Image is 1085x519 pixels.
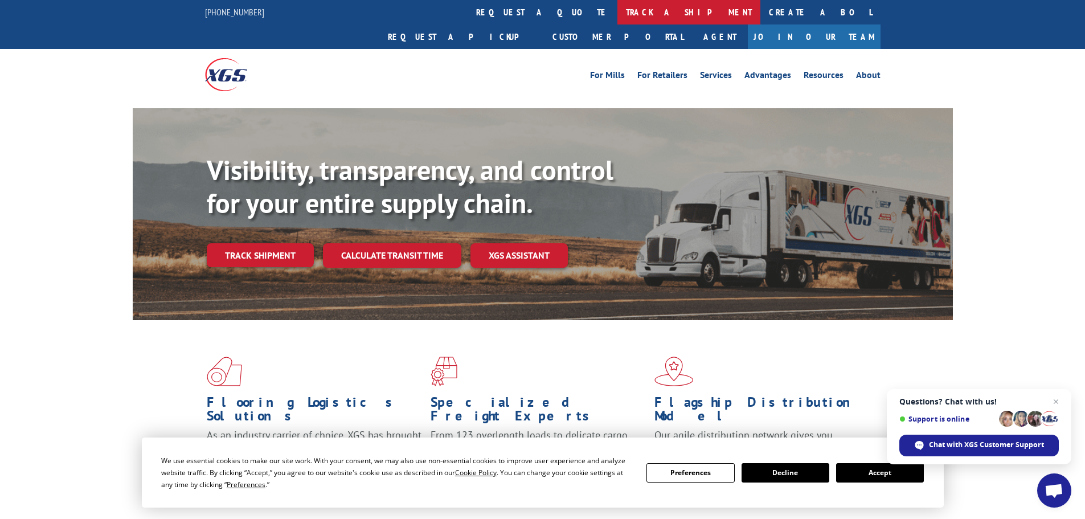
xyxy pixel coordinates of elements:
p: From 123 overlength loads to delicate cargo, our experienced staff knows the best way to move you... [431,428,646,479]
h1: Specialized Freight Experts [431,395,646,428]
a: For Mills [590,71,625,83]
div: Cookie Consent Prompt [142,438,944,508]
span: Questions? Chat with us! [899,397,1059,406]
img: xgs-icon-total-supply-chain-intelligence-red [207,357,242,386]
span: As an industry carrier of choice, XGS has brought innovation and dedication to flooring logistics... [207,428,421,469]
span: Close chat [1049,395,1063,408]
a: XGS ASSISTANT [470,243,568,268]
a: Join Our Team [748,24,881,49]
a: Calculate transit time [323,243,461,268]
a: Request a pickup [379,24,544,49]
b: Visibility, transparency, and control for your entire supply chain. [207,152,613,220]
img: xgs-icon-flagship-distribution-model-red [654,357,694,386]
h1: Flagship Distribution Model [654,395,870,428]
a: [PHONE_NUMBER] [205,6,264,18]
a: Advantages [744,71,791,83]
button: Decline [742,463,829,483]
button: Accept [836,463,924,483]
h1: Flooring Logistics Solutions [207,395,422,428]
span: Our agile distribution network gives you nationwide inventory management on demand. [654,428,864,455]
span: Preferences [227,480,265,489]
span: Cookie Policy [455,468,497,477]
img: xgs-icon-focused-on-flooring-red [431,357,457,386]
div: Chat with XGS Customer Support [899,435,1059,456]
a: Track shipment [207,243,314,267]
a: About [856,71,881,83]
a: Customer Portal [544,24,692,49]
span: Chat with XGS Customer Support [929,440,1044,450]
a: Resources [804,71,844,83]
a: Services [700,71,732,83]
a: Agent [692,24,748,49]
a: For Retailers [637,71,687,83]
div: Open chat [1037,473,1071,508]
button: Preferences [646,463,734,483]
span: Support is online [899,415,995,423]
div: We use essential cookies to make our site work. With your consent, we may also use non-essential ... [161,455,633,491]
